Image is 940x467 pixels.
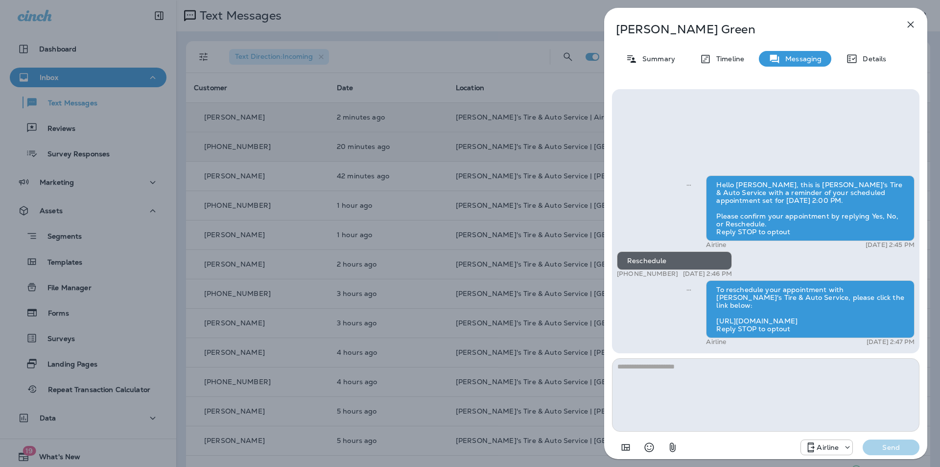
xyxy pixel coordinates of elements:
[801,442,852,453] div: +1 (225) 372-6803
[711,55,744,63] p: Timeline
[706,241,726,249] p: Airline
[706,175,915,241] div: Hello [PERSON_NAME], this is [PERSON_NAME]'s Tire & Auto Service with a reminder of your schedule...
[780,55,822,63] p: Messaging
[686,180,691,189] span: Sent
[706,338,726,346] p: Airline
[617,270,678,278] p: [PHONE_NUMBER]
[683,270,732,278] p: [DATE] 2:46 PM
[706,280,915,338] div: To reschedule your appointment with [PERSON_NAME]'s Tire & Auto Service, please click the link be...
[817,443,839,451] p: Airline
[639,438,659,457] button: Select an emoji
[866,241,915,249] p: [DATE] 2:45 PM
[858,55,886,63] p: Details
[637,55,675,63] p: Summary
[617,251,732,270] div: Reschedule
[616,438,635,457] button: Add in a premade template
[867,338,915,346] p: [DATE] 2:47 PM
[616,23,883,36] p: [PERSON_NAME] Green
[686,285,691,294] span: Sent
